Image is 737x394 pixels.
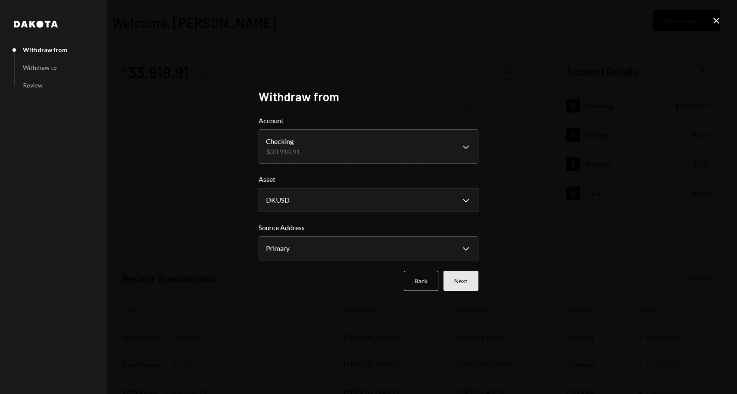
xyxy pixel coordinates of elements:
[23,64,57,71] div: Withdraw to
[259,222,478,233] label: Source Address
[23,81,43,89] div: Review
[23,46,67,53] div: Withdraw from
[259,129,478,164] button: Account
[259,188,478,212] button: Asset
[443,271,478,291] button: Next
[259,88,478,105] h2: Withdraw from
[259,236,478,260] button: Source Address
[259,174,478,184] label: Asset
[404,271,438,291] button: Back
[259,116,478,126] label: Account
